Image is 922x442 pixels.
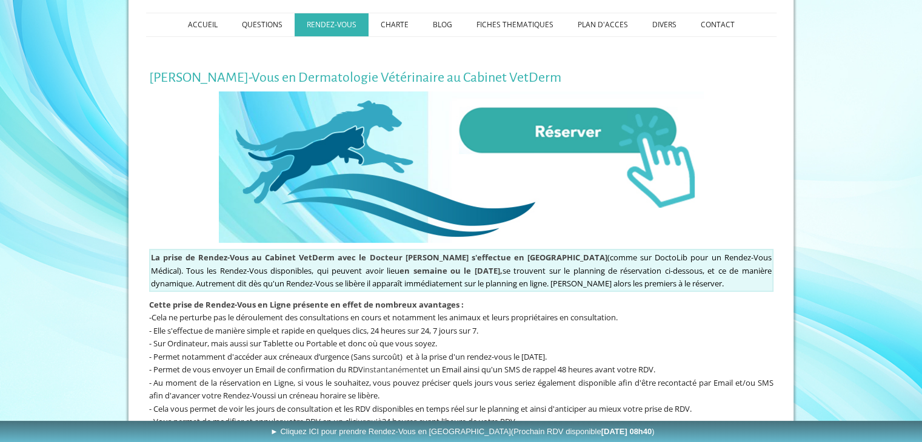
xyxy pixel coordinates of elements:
span: . [378,390,379,401]
span: jusqu'à [356,416,382,427]
strong: La prise de Rendez-Vous au Cabinet VetDerm avec le Docteur [PERSON_NAME] s'effectue en [GEOGRAPHI... [151,252,607,263]
span: ► Cliquez ICI pour prendre Rendez-Vous en [GEOGRAPHIC_DATA] [270,427,655,436]
span: - [149,312,152,323]
a: PLAN D'ACCES [566,13,640,36]
span: Cette p [149,299,464,310]
span: (comme [151,252,637,263]
span: - Sur Ordinateur, mais aussi sur Tablette ou Portable et donc où que vous soyez. [149,338,437,349]
span: (Prochain RDV disponible ) [511,427,655,436]
span: - Permet de vous envoyer un Email de confirmation du RDV et un Email ainsi qu'un SMS de rappel 48... [149,364,655,375]
span: rise de Rendez-Vous en Ligne présente en effet de nombreux avantages : [178,299,464,310]
h1: [PERSON_NAME]-Vous en Dermatologie Vétérinaire au Cabinet VetDerm [149,70,773,85]
span: - Permet notamment d'accéder aux créneaux d’urgence (Sans surcoût) et à la prise d'un rendez-vous... [149,351,547,362]
a: CHARTE [369,13,421,36]
span: - Elle s'effectue de manière simple et rapide en quelques clics, 24 heures sur 24, 7 jours sur 7. [149,325,478,336]
span: en semaine ou le [DATE], [399,265,503,276]
a: QUESTIONS [230,13,295,36]
a: ACCUEIL [176,13,230,36]
span: - Vous permet de modifier et annuler votre RDV en un clic 24 heures avant l'heure de votre RDV. [149,416,517,427]
b: [DATE] 08h40 [601,427,652,436]
span: instantanément [363,364,421,375]
a: CONTACT [689,13,747,36]
img: Rendez-Vous en Ligne au Cabinet VetDerm [219,91,704,243]
a: RENDEZ-VOUS [295,13,369,36]
a: FICHES THEMATIQUES [464,13,566,36]
span: - Cela vous permet de voir les jours de consultation et les RDV disponibles en temps réel sur le ... [149,403,692,414]
span: si un créneau horaire se libère [270,390,378,401]
span: - Au moment de la réservation en Ligne, si vous le souhaitez, vous pouvez préciser quels jours vo... [149,377,773,401]
span: sur DoctoLib pour un Rendez-Vous Médical). Tous les Rendez-Vous disponibles, qui peuvent avoir lieu [151,252,772,276]
a: BLOG [421,13,464,36]
a: DIVERS [640,13,689,36]
span: Cela ne perturbe pas le déroulement des consultations en cours et notamment les animaux et leurs ... [152,312,618,323]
